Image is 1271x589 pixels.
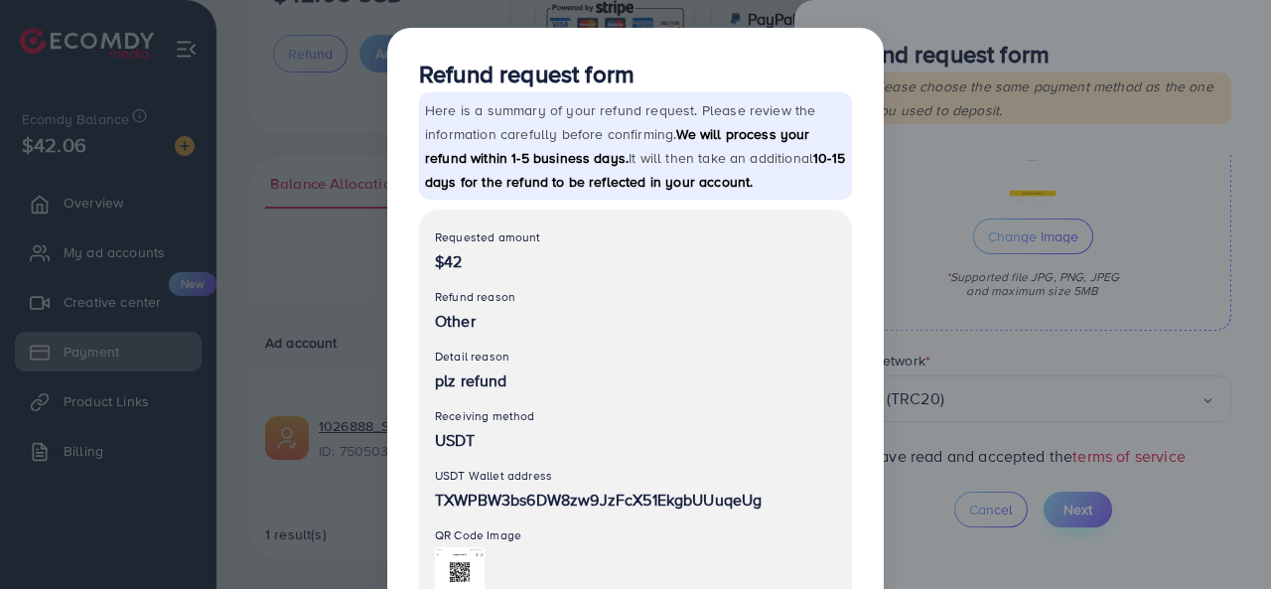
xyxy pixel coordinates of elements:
p: QR Code Image [435,523,836,547]
span: 10-15 days for the refund to be reflected in your account. [425,148,845,192]
p: TXWPBW3bs6DW8zw9JzFcX51EkgbUUuqeUg [435,488,836,512]
p: USDT Wallet address [435,464,836,488]
span: We will process your refund within 1-5 business days. [425,124,810,168]
p: Requested amount [435,225,836,249]
iframe: Chat [1187,500,1256,574]
p: Detail reason [435,345,836,368]
p: Other [435,309,836,333]
p: plz refund [435,368,836,392]
p: USDT [435,428,836,452]
p: $42 [435,249,836,273]
h3: Refund request form [419,60,852,88]
p: Refund reason [435,285,836,309]
p: Here is a summary of your refund request. Please review the information carefully before confirmi... [419,92,852,200]
p: Receiving method [435,404,836,428]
